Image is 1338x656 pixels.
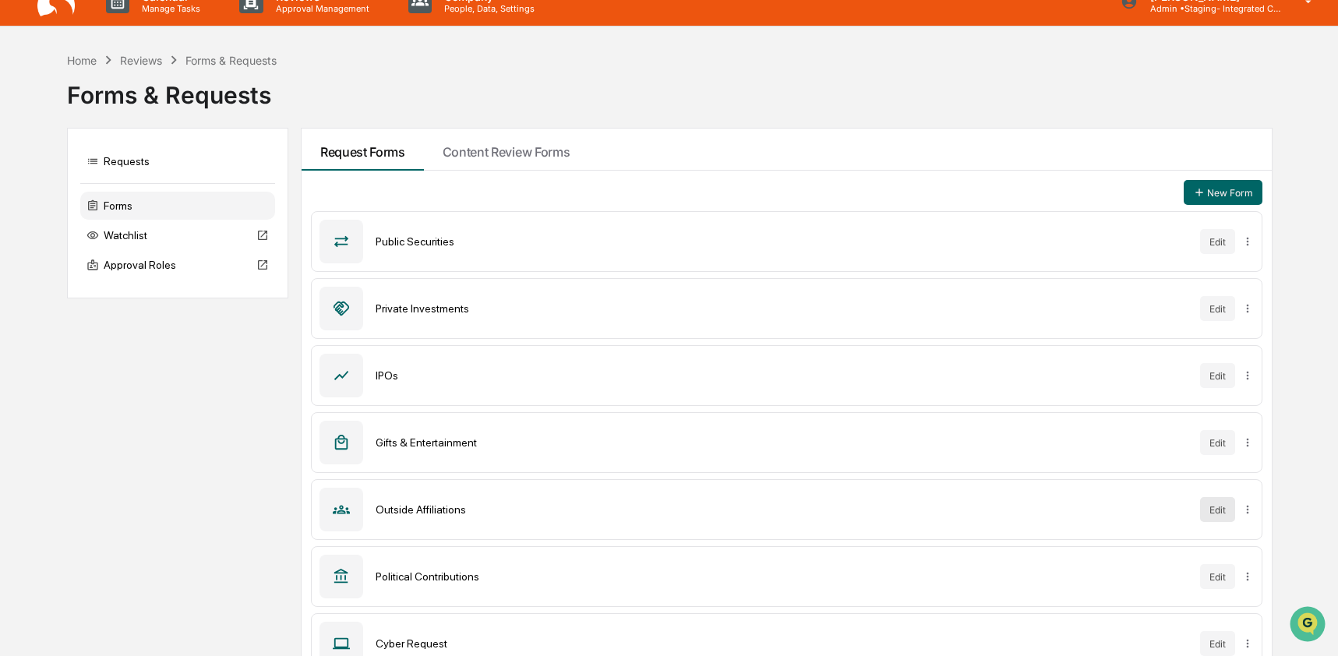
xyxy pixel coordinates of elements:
[376,436,1188,449] div: Gifts & Entertainment
[1288,605,1330,647] iframe: Open customer support
[16,119,44,147] img: 1746055101610-c473b297-6a78-478c-a979-82029cc54cd1
[80,221,275,249] div: Watchlist
[110,263,189,276] a: Powered byPylon
[107,190,199,218] a: 🗄️Attestations
[53,135,197,147] div: We're available if you need us!
[31,226,98,242] span: Data Lookup
[67,54,97,67] div: Home
[424,129,589,171] button: Content Review Forms
[53,119,256,135] div: Start new chat
[1200,564,1235,589] button: Edit
[67,69,1271,109] div: Forms & Requests
[376,235,1188,248] div: Public Securities
[16,33,284,58] p: How can we help?
[129,3,208,14] p: Manage Tasks
[80,192,275,220] div: Forms
[9,190,107,218] a: 🖐️Preclearance
[1184,180,1262,205] button: New Form
[1200,497,1235,522] button: Edit
[185,54,277,67] div: Forms & Requests
[129,196,193,212] span: Attestations
[376,570,1188,583] div: Political Contributions
[1200,430,1235,455] button: Edit
[113,198,125,210] div: 🗄️
[16,227,28,240] div: 🔎
[80,251,275,279] div: Approval Roles
[1200,631,1235,656] button: Edit
[376,302,1188,315] div: Private Investments
[31,196,101,212] span: Preclearance
[9,220,104,248] a: 🔎Data Lookup
[1200,363,1235,388] button: Edit
[376,503,1188,516] div: Outside Affiliations
[376,637,1188,650] div: Cyber Request
[302,129,424,171] button: Request Forms
[432,3,542,14] p: People, Data, Settings
[155,264,189,276] span: Pylon
[265,124,284,143] button: Start new chat
[16,198,28,210] div: 🖐️
[1200,296,1235,321] button: Edit
[120,54,162,67] div: Reviews
[1138,3,1283,14] p: Admin • Staging- Integrated Compliance Advisors
[263,3,377,14] p: Approval Management
[376,369,1188,382] div: IPOs
[1200,229,1235,254] button: Edit
[80,147,275,175] div: Requests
